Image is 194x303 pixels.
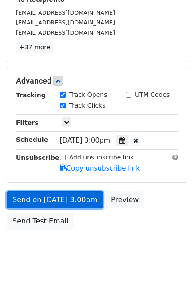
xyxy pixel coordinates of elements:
small: [EMAIL_ADDRESS][DOMAIN_NAME] [16,29,115,36]
label: Track Clicks [69,101,106,110]
span: [DATE] 3:00pm [60,136,110,144]
iframe: Chat Widget [150,260,194,303]
strong: Filters [16,119,39,126]
small: [EMAIL_ADDRESS][DOMAIN_NAME] [16,19,115,26]
h5: Advanced [16,76,178,86]
strong: Unsubscribe [16,154,59,161]
strong: Schedule [16,136,48,143]
a: Send on [DATE] 3:00pm [7,191,103,208]
a: +37 more [16,42,53,53]
label: Add unsubscribe link [69,153,134,162]
a: Copy unsubscribe link [60,164,140,172]
small: [EMAIL_ADDRESS][DOMAIN_NAME] [16,9,115,16]
a: Preview [105,191,144,208]
strong: Tracking [16,92,46,99]
label: UTM Codes [135,90,170,100]
label: Track Opens [69,90,107,100]
a: Send Test Email [7,213,74,230]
